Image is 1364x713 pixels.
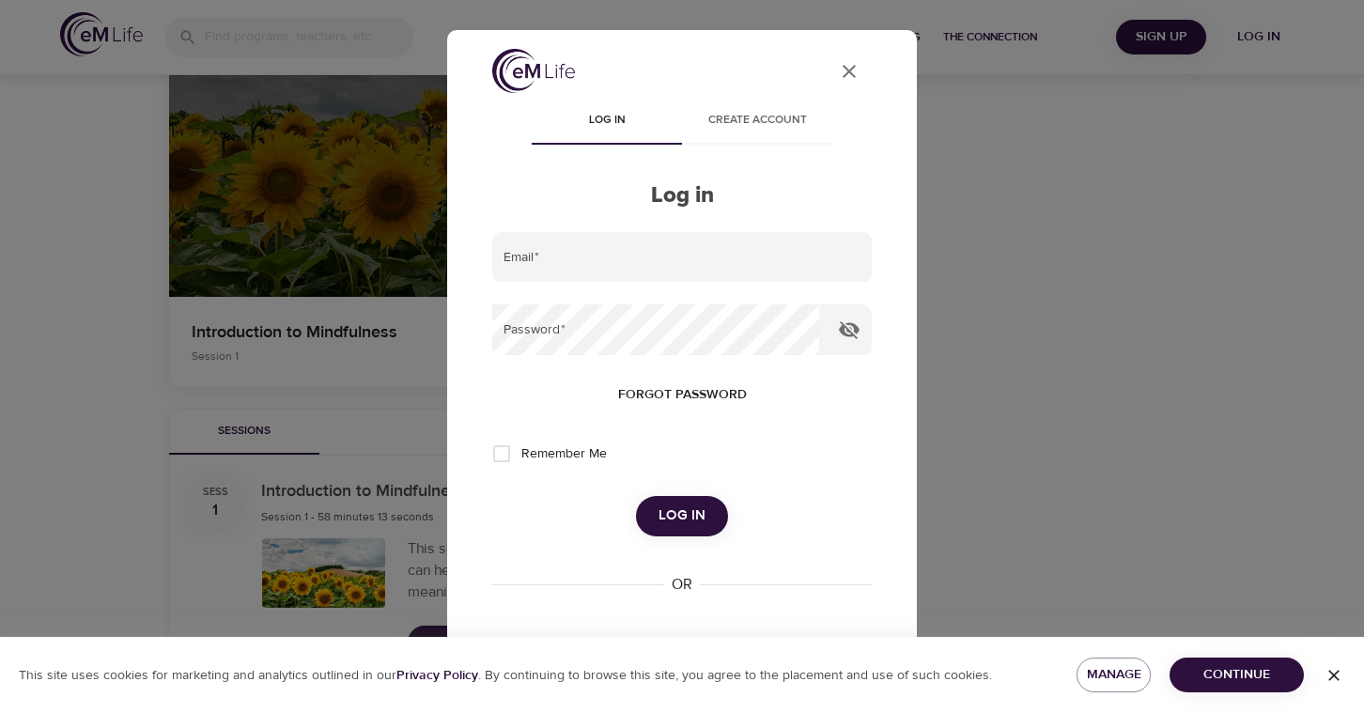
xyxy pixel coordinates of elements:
h2: Log in [492,182,872,209]
span: Create account [693,111,821,131]
div: disabled tabs example [492,100,872,145]
div: OR [664,574,700,596]
b: Privacy Policy [396,667,478,684]
button: Log in [636,496,728,535]
span: Forgot password [618,383,747,407]
button: close [827,49,872,94]
span: Continue [1185,663,1289,687]
button: Forgot password [611,378,754,412]
img: logo [492,49,575,93]
span: Remember Me [521,444,607,464]
span: Log in [543,111,671,131]
span: Log in [659,504,705,528]
p: You can also login using your organization login information [492,633,872,676]
span: Manage [1092,663,1136,687]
